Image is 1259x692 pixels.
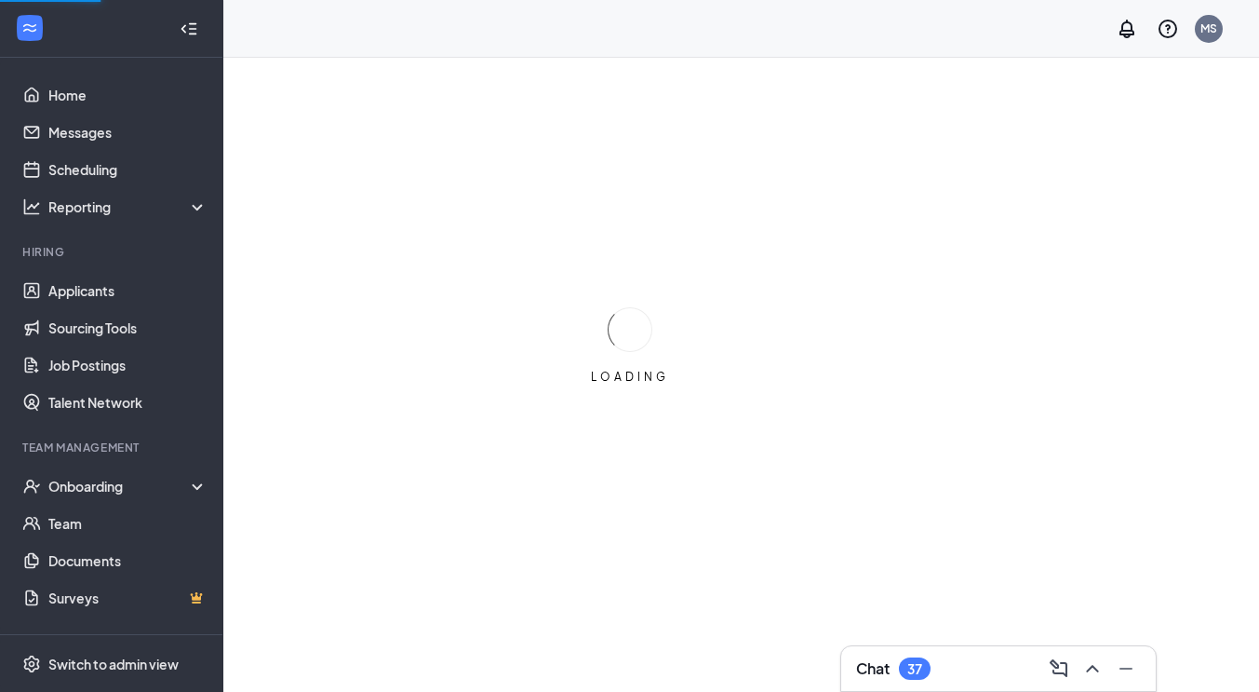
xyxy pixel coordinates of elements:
a: Home [48,76,208,114]
a: SurveysCrown [48,579,208,617]
div: MS [1200,20,1217,36]
svg: QuestionInfo [1157,18,1179,40]
a: Messages [48,114,208,151]
svg: Collapse [180,20,198,38]
button: Minimize [1111,654,1141,684]
div: Reporting [48,197,208,216]
div: Onboarding [48,477,192,495]
button: ComposeMessage [1044,654,1074,684]
a: Sourcing Tools [48,309,208,346]
svg: ComposeMessage [1048,658,1070,680]
a: Applicants [48,272,208,309]
a: Team [48,505,208,542]
a: Job Postings [48,346,208,384]
svg: Analysis [22,197,41,216]
svg: UserCheck [22,477,41,495]
div: LOADING [583,369,676,385]
a: Talent Network [48,384,208,421]
div: Team Management [22,440,204,455]
a: Scheduling [48,151,208,188]
svg: Settings [22,655,41,673]
h3: Chat [856,658,890,679]
svg: Minimize [1115,658,1137,680]
svg: Notifications [1116,18,1138,40]
div: 37 [907,661,922,677]
div: Switch to admin view [48,655,179,673]
a: Documents [48,542,208,579]
button: ChevronUp [1078,654,1107,684]
div: Hiring [22,244,204,260]
svg: ChevronUp [1081,658,1104,680]
svg: WorkstreamLogo [20,19,39,37]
